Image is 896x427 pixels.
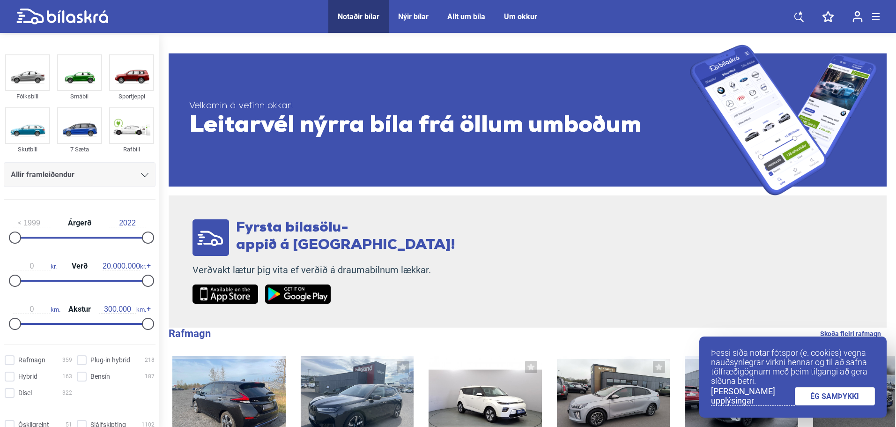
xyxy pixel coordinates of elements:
span: km. [99,305,146,314]
span: Fyrsta bílasölu- appið á [GEOGRAPHIC_DATA]! [236,221,455,253]
b: Rafmagn [169,328,211,339]
span: Allir framleiðendur [11,168,74,181]
a: Skoða fleiri rafmagn [820,328,881,340]
span: Bensín [90,372,110,382]
span: 218 [145,355,155,365]
span: 163 [62,372,72,382]
span: Árgerð [66,219,94,227]
div: Skutbíll [5,144,50,155]
span: Velkomin á vefinn okkar! [189,100,690,112]
div: 7 Sæta [57,144,102,155]
a: [PERSON_NAME] upplýsingar [711,387,795,406]
span: 359 [62,355,72,365]
span: Dísel [18,388,32,398]
div: Fólksbíll [5,91,50,102]
span: Leitarvél nýrra bíla frá öllum umboðum [189,112,690,140]
a: Nýir bílar [398,12,429,21]
span: 187 [145,372,155,382]
span: kr. [13,262,57,270]
img: user-login.svg [852,11,863,22]
span: kr. [103,262,146,270]
span: Plug-in hybrid [90,355,130,365]
span: Hybrid [18,372,37,382]
a: Um okkur [504,12,537,21]
p: Þessi síða notar fótspor (e. cookies) vegna nauðsynlegrar virkni hennar og til að safna tölfræðig... [711,348,875,386]
div: Sportjeppi [109,91,154,102]
a: Allt um bíla [447,12,485,21]
p: Verðvakt lætur þig vita ef verðið á draumabílnum lækkar. [193,264,455,276]
a: Notaðir bílar [338,12,379,21]
a: Velkomin á vefinn okkar!Leitarvél nýrra bíla frá öllum umboðum [169,45,887,195]
span: Verð [69,262,90,270]
a: ÉG SAMÞYKKI [795,387,875,405]
span: Rafmagn [18,355,45,365]
div: Smábíl [57,91,102,102]
div: Rafbíll [109,144,154,155]
span: Akstur [66,306,93,313]
span: km. [13,305,60,314]
span: 322 [62,388,72,398]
